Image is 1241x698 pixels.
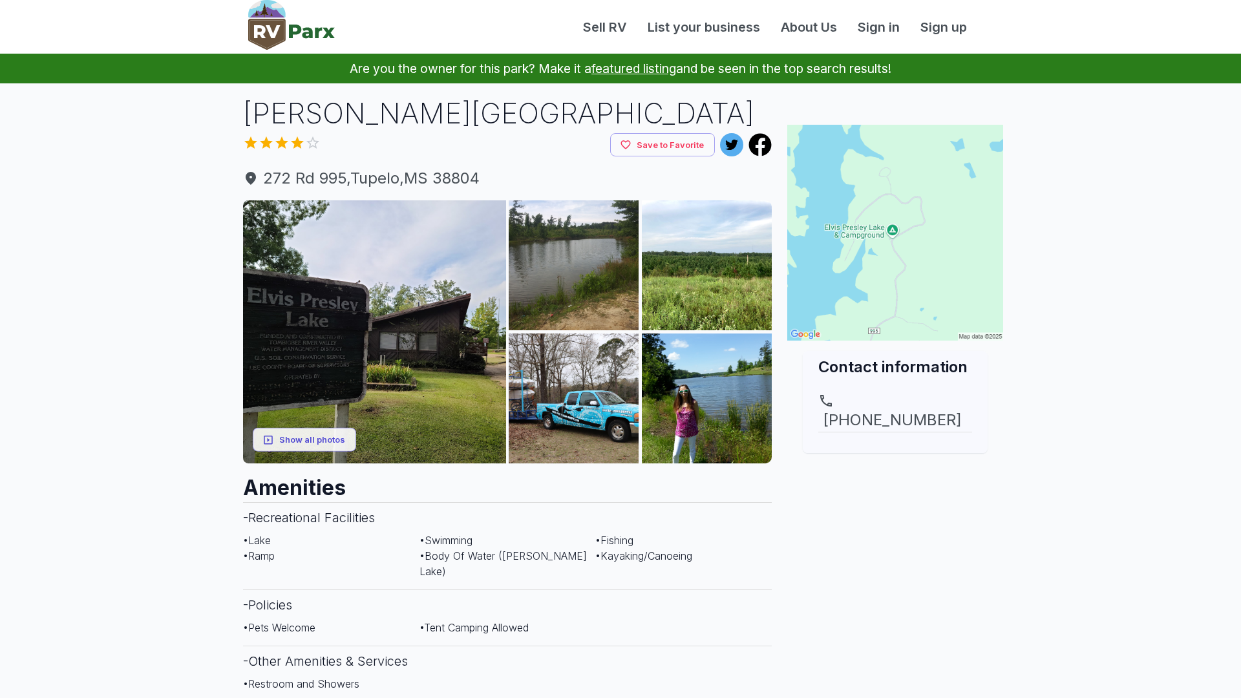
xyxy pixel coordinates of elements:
[243,589,772,620] h3: - Policies
[509,200,639,330] img: AAcXr8oYoJt4XMfYNKN0MMjFrqbVW3I4aORyAvOepDrzjWqGwYPr9QCNInqaxu6dnNU5bKbXeo_EpDY78Ja6Zni0rvau71-0-...
[16,54,1225,83] p: Are you the owner for this park? Make it a and be seen in the top search results!
[637,17,770,37] a: List your business
[419,549,587,578] span: • Body Of Water ([PERSON_NAME] Lake)
[243,463,772,502] h2: Amenities
[642,333,772,463] img: AAcXr8qimF8JFSK07CQKPR80Df1BVTz6HOveTKWPK7PlfEk6FfuT4rHVg3p1MKNr54QYQZiyuE6RdbwLZh2IK02Kb0eq7jQ9a...
[243,94,772,133] h1: [PERSON_NAME][GEOGRAPHIC_DATA]
[642,200,772,330] img: AAcXr8qW67CaAglIZldk_zpPcR_ewXYOA1aH8oQhlJL4noTJHjdrcEbzSv-rxj_eb6E2p9QyqY22kcJS86uJphvzQlR_kJkJv...
[610,133,715,157] button: Save to Favorite
[818,393,972,432] a: [PHONE_NUMBER]
[595,534,633,547] span: • Fishing
[243,534,271,547] span: • Lake
[243,200,506,463] img: AAcXr8qAZSJfDJNFw-zRv0TEFWQ6LnT_xCOobkOlR5kwzJnkX698mV5Gol3Ge6xyAf87gmoVAITCbHxDB_6W2AOBKHQ4Dd1MR...
[243,646,772,676] h3: - Other Amenities & Services
[509,333,639,463] img: AAcXr8osXS9c6LnQFKpmLgplkomqNNF6Vjy_0-sUBFrMjjBoZ1Y_VhdiautHep7sie7sYgLIO0zJN5OBcVmmYgbA_QMQhrG5A...
[910,17,977,37] a: Sign up
[770,17,847,37] a: About Us
[847,17,910,37] a: Sign in
[573,17,637,37] a: Sell RV
[253,428,356,452] button: Show all photos
[243,677,359,690] span: • Restroom and Showers
[419,621,529,634] span: • Tent Camping Allowed
[243,549,275,562] span: • Ramp
[818,356,972,377] h2: Contact information
[419,534,472,547] span: • Swimming
[591,61,676,76] a: featured listing
[243,502,772,533] h3: - Recreational Facilities
[243,167,772,190] a: 272 Rd 995,Tupelo,MS 38804
[787,125,1003,341] img: Map for Elvis Presley Lake Campground
[243,167,772,190] span: 272 Rd 995 , Tupelo , MS 38804
[595,549,692,562] span: • Kayaking/Canoeing
[243,621,315,634] span: • Pets Welcome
